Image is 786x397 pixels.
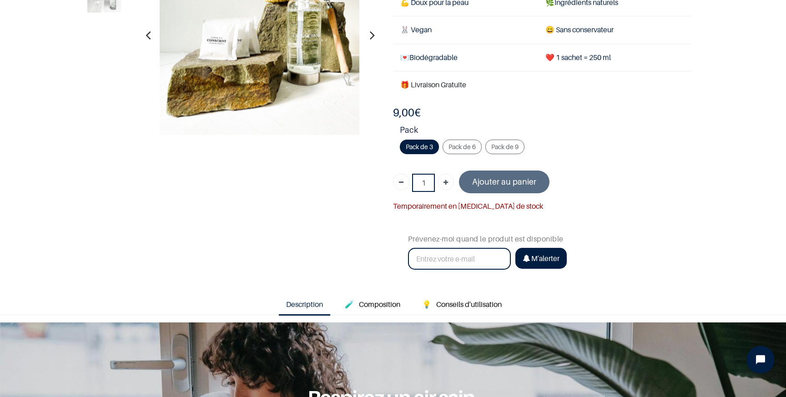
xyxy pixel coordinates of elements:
[286,300,323,309] span: Description
[393,106,414,119] span: 9,00
[393,200,691,212] div: Temporairement en [MEDICAL_DATA] de stock
[538,44,691,71] td: ❤️ 1 sachet = 250 ml
[538,16,691,44] td: ans conservateur
[491,143,519,151] span: Pack de 9
[345,300,354,309] span: 🧪
[515,248,567,269] button: M'alerter
[408,248,511,270] input: Entrez votre e-mail
[436,300,502,309] span: Conseils d'utilisation
[422,300,431,309] span: 💡
[400,80,466,89] font: 🎁 Livraison Gratuite
[406,143,433,151] span: Pack de 3
[400,53,409,62] span: 💌
[448,143,476,151] span: Pack de 6
[545,25,560,34] span: 😄 S
[400,124,691,140] strong: Pack
[438,174,454,190] a: Ajouter
[408,219,676,245] div: Prévenez-moi quand le produit est disponible
[393,174,409,190] a: Supprimer
[393,44,538,71] td: Biodégradable
[531,254,559,263] span: M'alerter
[739,338,782,381] iframe: Tidio Chat
[359,300,400,309] span: Composition
[400,25,432,34] span: 🐰 Vegan
[393,106,421,119] b: €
